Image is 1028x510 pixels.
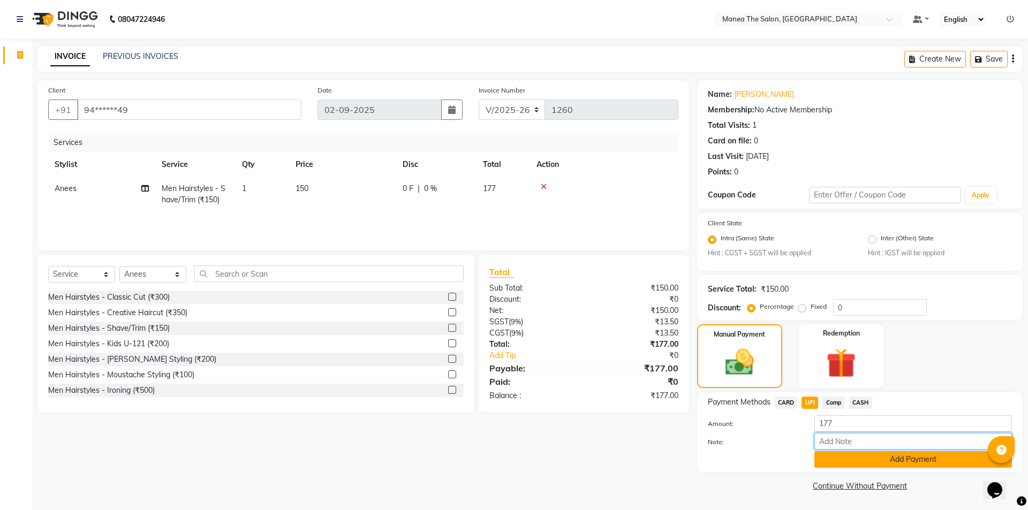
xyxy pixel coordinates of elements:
div: Name: [708,89,732,100]
div: ( ) [481,316,584,328]
div: Points: [708,166,732,178]
th: Qty [236,153,289,177]
span: SGST [489,317,509,326]
div: Balance : [481,390,584,401]
span: Total [489,267,514,278]
span: CGST [489,328,509,338]
div: Men Hairstyles - Creative Haircut (₹350) [48,307,187,318]
th: Service [155,153,236,177]
div: Membership: [708,104,754,116]
img: _gift.svg [817,345,865,382]
div: ₹13.50 [584,316,686,328]
input: Search or Scan [194,265,464,282]
label: Inter (Other) State [881,233,934,246]
div: ₹177.00 [584,390,686,401]
th: Total [477,153,530,177]
div: ₹177.00 [584,339,686,350]
div: [DATE] [746,151,769,162]
img: _cash.svg [716,346,763,378]
label: Redemption [823,329,860,338]
span: CASH [849,397,872,409]
div: Men Hairstyles - Classic Cut (₹300) [48,292,170,303]
input: Amount [814,415,1012,432]
div: ₹0 [584,294,686,305]
div: Discount: [708,302,741,314]
div: Men Hairstyles - Shave/Trim (₹150) [48,323,170,334]
div: Payable: [481,362,584,375]
a: PREVIOUS INVOICES [103,51,178,61]
div: Coupon Code [708,189,809,201]
a: [PERSON_NAME] [734,89,794,100]
small: Hint : IGST will be applied [868,248,1012,258]
div: Paid: [481,375,584,388]
div: Card on file: [708,135,752,147]
div: 0 [734,166,738,178]
iframe: chat widget [983,467,1017,499]
th: Disc [396,153,477,177]
label: Fixed [811,302,827,311]
div: Men Hairstyles - Moustache Styling (₹100) [48,369,194,380]
div: Total: [481,339,584,350]
button: Create New [904,51,966,67]
div: ₹150.00 [761,284,789,295]
input: Enter Offer / Coupon Code [809,187,961,203]
span: Comp [822,397,845,409]
span: 1 [242,184,246,193]
span: Payment Methods [708,397,770,408]
label: Intra (Same) State [721,233,774,246]
span: | [418,183,420,194]
div: Last Visit: [708,151,744,162]
button: Save [970,51,1008,67]
a: Continue Without Payment [699,481,1021,492]
label: Client [48,86,65,95]
div: ₹0 [584,375,686,388]
div: ( ) [481,328,584,339]
div: No Active Membership [708,104,1012,116]
span: Anees [55,184,77,193]
a: INVOICE [50,47,90,66]
div: ₹13.50 [584,328,686,339]
span: 0 F [403,183,413,194]
span: 9% [511,317,521,326]
span: 9% [511,329,521,337]
div: Sub Total: [481,283,584,294]
span: UPI [802,397,818,409]
span: 150 [296,184,308,193]
input: Search by Name/Mobile/Email/Code [77,100,301,120]
div: Service Total: [708,284,757,295]
button: Apply [965,187,996,203]
th: Stylist [48,153,155,177]
button: +91 [48,100,78,120]
div: ₹150.00 [584,305,686,316]
label: Percentage [760,302,794,311]
div: ₹150.00 [584,283,686,294]
div: 0 [754,135,758,147]
div: Net: [481,305,584,316]
div: Men Hairstyles - Kids U-121 (₹200) [48,338,169,349]
label: Note: [700,437,806,447]
a: Add Tip [481,350,601,361]
label: Client State [708,218,742,228]
label: Manual Payment [714,330,765,339]
div: Men Hairstyles - [PERSON_NAME] Styling (₹200) [48,354,216,365]
div: Total Visits: [708,120,750,131]
label: Invoice Number [479,86,525,95]
div: Men Hairstyles - Ironing (₹500) [48,385,155,396]
img: logo [27,4,101,34]
div: 1 [752,120,757,131]
div: Discount: [481,294,584,305]
div: ₹177.00 [584,362,686,375]
th: Action [530,153,678,177]
span: Men Hairstyles - Shave/Trim (₹150) [162,184,225,204]
span: 177 [483,184,496,193]
th: Price [289,153,396,177]
input: Add Note [814,433,1012,450]
label: Date [318,86,332,95]
div: ₹0 [601,350,686,361]
small: Hint : CGST + SGST will be applied [708,248,852,258]
b: 08047224946 [118,4,165,34]
span: CARD [775,397,798,409]
label: Amount: [700,419,806,429]
span: 0 % [424,183,437,194]
div: Services [49,133,686,153]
